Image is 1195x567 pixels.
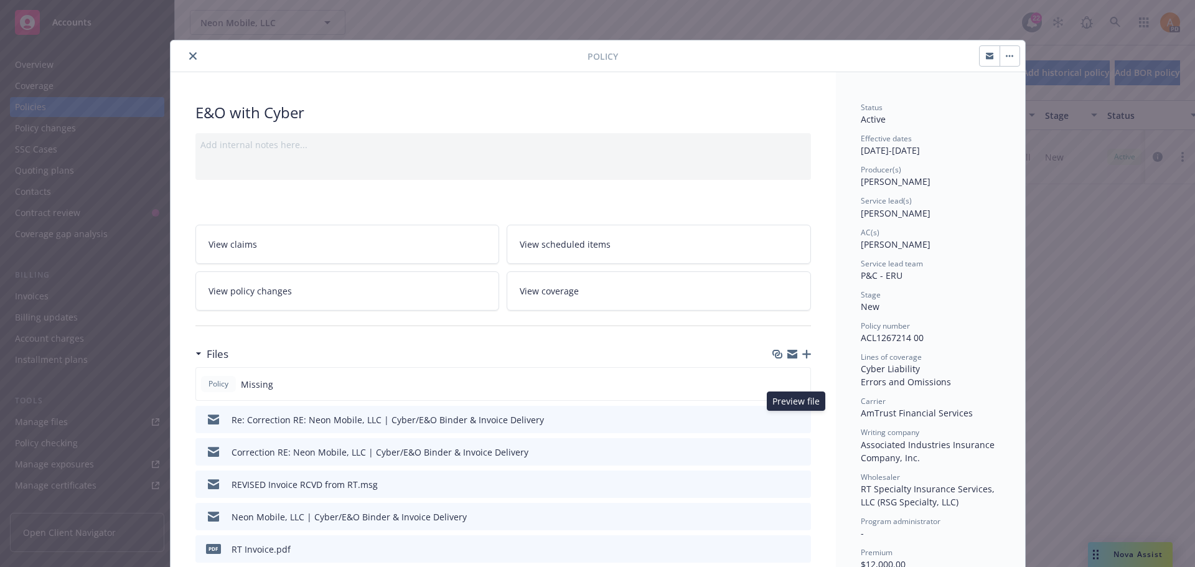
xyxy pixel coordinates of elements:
[520,238,611,251] span: View scheduled items
[520,284,579,298] span: View coverage
[861,258,923,269] span: Service lead team
[861,427,919,438] span: Writing company
[775,446,785,459] button: download file
[861,238,930,250] span: [PERSON_NAME]
[775,413,785,426] button: download file
[195,225,500,264] a: View claims
[861,407,973,419] span: AmTrust Financial Services
[507,271,811,311] a: View coverage
[861,527,864,539] span: -
[206,378,231,390] span: Policy
[861,133,912,144] span: Effective dates
[206,544,221,553] span: pdf
[861,362,1000,375] div: Cyber Liability
[232,446,528,459] div: Correction RE: Neon Mobile, LLC | Cyber/E&O Binder & Invoice Delivery
[195,271,500,311] a: View policy changes
[861,375,1000,388] div: Errors and Omissions
[861,396,886,406] span: Carrier
[861,102,883,113] span: Status
[795,510,806,523] button: preview file
[795,478,806,491] button: preview file
[775,478,785,491] button: download file
[207,346,228,362] h3: Files
[861,227,879,238] span: AC(s)
[232,478,378,491] div: REVISED Invoice RCVD from RT.msg
[795,413,806,426] button: preview file
[185,49,200,63] button: close
[861,133,1000,157] div: [DATE] - [DATE]
[861,269,902,281] span: P&C - ERU
[861,195,912,206] span: Service lead(s)
[209,284,292,298] span: View policy changes
[195,346,228,362] div: Files
[861,113,886,125] span: Active
[861,289,881,300] span: Stage
[795,446,806,459] button: preview file
[861,164,901,175] span: Producer(s)
[861,483,997,508] span: RT Specialty Insurance Services, LLC (RSG Specialty, LLC)
[232,510,467,523] div: Neon Mobile, LLC | Cyber/E&O Binder & Invoice Delivery
[507,225,811,264] a: View scheduled items
[195,102,811,123] div: E&O with Cyber
[767,391,825,411] div: Preview file
[861,439,997,464] span: Associated Industries Insurance Company, Inc.
[861,176,930,187] span: [PERSON_NAME]
[775,510,785,523] button: download file
[200,138,806,151] div: Add internal notes here...
[232,413,544,426] div: Re: Correction RE: Neon Mobile, LLC | Cyber/E&O Binder & Invoice Delivery
[861,352,922,362] span: Lines of coverage
[241,378,273,391] span: Missing
[861,207,930,219] span: [PERSON_NAME]
[861,332,924,344] span: ACL1267214 00
[861,472,900,482] span: Wholesaler
[861,547,893,558] span: Premium
[795,543,806,556] button: preview file
[209,238,257,251] span: View claims
[861,516,940,527] span: Program administrator
[775,543,785,556] button: download file
[861,321,910,331] span: Policy number
[861,301,879,312] span: New
[588,50,618,63] span: Policy
[232,543,291,556] div: RT Invoice.pdf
